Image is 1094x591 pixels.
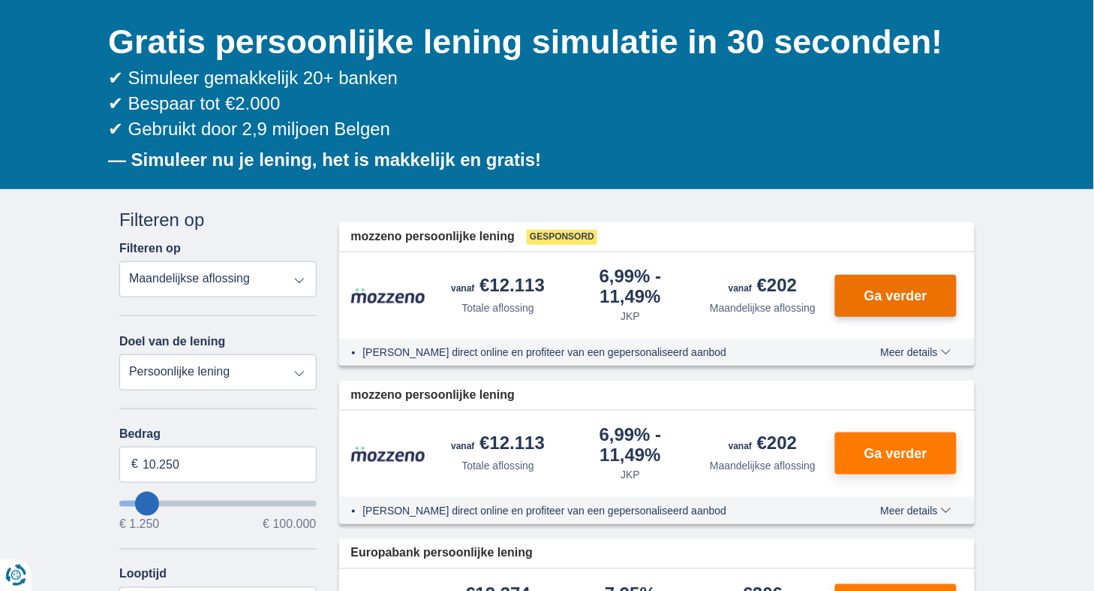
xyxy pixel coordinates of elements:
[351,387,515,404] span: mozzeno persoonlijke lening
[570,267,691,306] div: 6,99%
[527,230,597,245] span: Gesponsord
[621,467,640,482] div: JKP
[119,519,159,531] span: € 1.250
[108,149,542,170] b: — Simuleer nu je lening, het is makkelijk en gratis!
[119,242,181,255] label: Filteren op
[119,568,167,581] label: Looptijd
[263,519,316,531] span: € 100.000
[570,426,691,464] div: 6,99%
[351,446,426,463] img: product.pl.alt Mozzeno
[870,346,963,358] button: Meer details
[351,545,533,562] span: Europabank persoonlijke lening
[351,288,426,304] img: product.pl.alt Mozzeno
[119,335,225,348] label: Doel van de lening
[729,434,797,455] div: €202
[119,207,317,233] div: Filteren op
[108,19,975,65] h1: Gratis persoonlijke lening simulatie in 30 seconden!
[363,503,826,518] li: [PERSON_NAME] direct online en profiteer van een gepersonaliseerd aanbod
[881,505,951,516] span: Meer details
[710,458,816,473] div: Maandelijkse aflossing
[119,427,317,441] label: Bedrag
[131,456,138,473] span: €
[461,300,534,315] div: Totale aflossing
[835,275,957,317] button: Ga verder
[881,347,951,357] span: Meer details
[835,433,957,475] button: Ga verder
[351,228,515,246] span: mozzeno persoonlijke lening
[363,345,826,360] li: [PERSON_NAME] direct online en profiteer van een gepersonaliseerd aanbod
[870,505,963,517] button: Meer details
[451,276,545,297] div: €12.113
[621,309,640,324] div: JKP
[710,300,816,315] div: Maandelijkse aflossing
[451,434,545,455] div: €12.113
[864,289,927,303] span: Ga verder
[108,65,975,143] div: ✔ Simuleer gemakkelijk 20+ banken ✔ Bespaar tot €2.000 ✔ Gebruikt door 2,9 miljoen Belgen
[729,276,797,297] div: €202
[864,447,927,460] span: Ga verder
[119,501,317,507] input: wantToBorrow
[461,458,534,473] div: Totale aflossing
